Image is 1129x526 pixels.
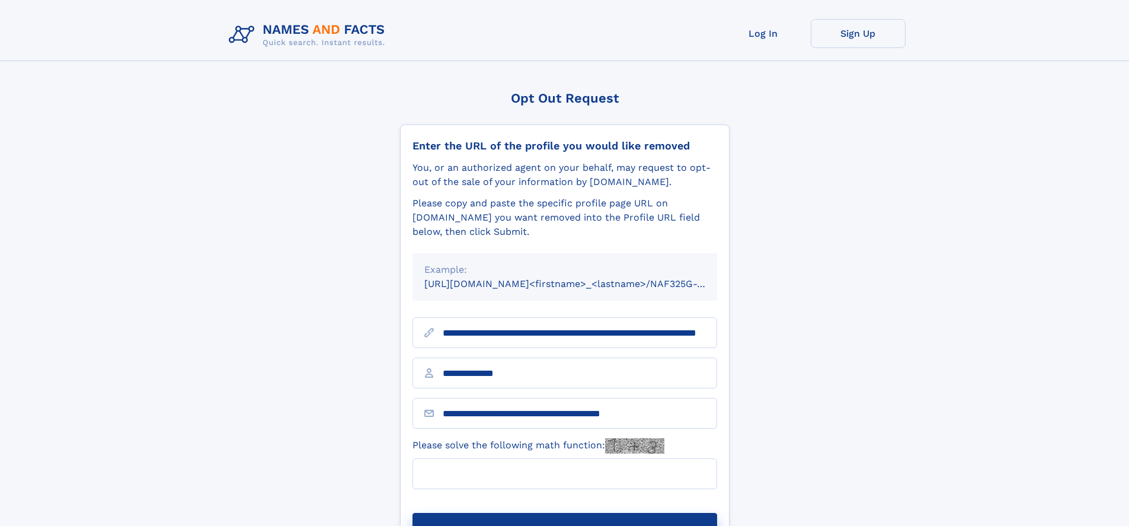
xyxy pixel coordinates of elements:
[412,161,717,189] div: You, or an authorized agent on your behalf, may request to opt-out of the sale of your informatio...
[412,139,717,152] div: Enter the URL of the profile you would like removed
[412,438,664,454] label: Please solve the following math function:
[224,19,395,51] img: Logo Names and Facts
[716,19,811,48] a: Log In
[412,196,717,239] div: Please copy and paste the specific profile page URL on [DOMAIN_NAME] you want removed into the Pr...
[424,263,705,277] div: Example:
[400,91,730,106] div: Opt Out Request
[424,278,740,289] small: [URL][DOMAIN_NAME]<firstname>_<lastname>/NAF325G-xxxxxxxx
[811,19,906,48] a: Sign Up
